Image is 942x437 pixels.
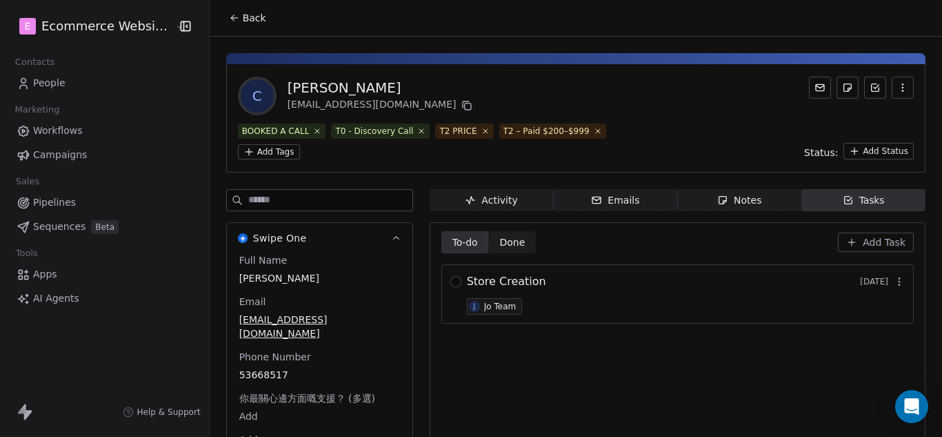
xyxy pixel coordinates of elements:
[717,193,761,208] div: Notes
[239,368,400,382] span: 53668517
[241,79,274,113] span: C
[243,11,266,25] span: Back
[33,220,86,234] span: Sequences
[238,233,248,243] img: Swipe One
[591,193,639,208] div: Emails
[11,215,198,238] a: SequencesBeta
[9,52,61,72] span: Contacts
[237,350,314,364] span: Phone Number
[239,409,400,423] span: Add
[237,253,290,267] span: Full Name
[288,78,476,97] div: [PERSON_NAME]
[288,97,476,114] div: [EMAIL_ADDRESS][DOMAIN_NAME]
[10,171,46,192] span: Sales
[10,243,43,264] span: Tools
[137,407,200,418] span: Help & Support
[123,407,200,418] a: Help & Support
[17,14,166,38] button: EEcommerce Website Builder
[242,125,310,137] div: BOOKED A CALL
[253,231,307,245] span: Swipe One
[33,195,76,210] span: Pipelines
[895,390,928,423] div: Open Intercom Messenger
[860,276,888,287] span: [DATE]
[843,143,914,159] button: Add Status
[33,267,57,282] span: Apps
[11,287,198,310] a: AI Agents
[227,223,412,253] button: Swipe OneSwipe One
[11,191,198,214] a: Pipelines
[863,235,905,249] span: Add Task
[473,301,475,312] div: J
[239,313,400,340] span: [EMAIL_ADDRESS][DOMAIN_NAME]
[238,144,300,159] button: Add Tags
[467,273,546,290] span: Store Creation
[33,291,79,306] span: AI Agents
[11,263,198,286] a: Apps
[503,125,590,137] div: T2 – Paid $200–$999
[91,220,119,234] span: Beta
[804,146,838,159] span: Status:
[335,125,413,137] div: T0 - Discovery Call
[11,72,198,95] a: People
[838,233,914,252] button: Add Task
[237,295,269,309] span: Email
[11,119,198,142] a: Workflows
[237,391,378,405] span: 你最關心邊方面嘅支援？ (多選)
[221,6,274,30] button: Back
[484,302,517,311] div: Jo Team
[439,125,477,137] div: T2 PRICE
[33,148,87,162] span: Campaigns
[11,144,198,166] a: Campaigns
[41,17,172,35] span: Ecommerce Website Builder
[465,193,517,208] div: Activity
[25,19,31,33] span: E
[33,124,83,138] span: Workflows
[9,99,66,120] span: Marketing
[33,76,66,90] span: People
[239,271,400,285] span: [PERSON_NAME]
[499,235,525,250] span: Done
